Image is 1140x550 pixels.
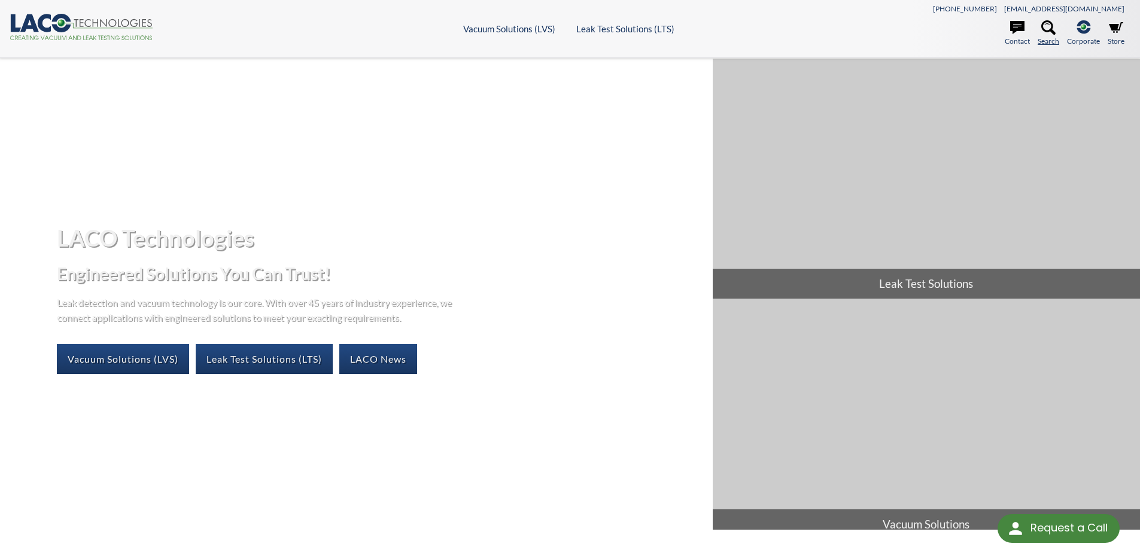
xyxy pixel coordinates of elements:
[998,514,1120,543] div: Request a Call
[1038,20,1059,47] a: Search
[1108,20,1124,47] a: Store
[57,294,458,325] p: Leak detection and vacuum technology is our core. With over 45 years of industry experience, we c...
[339,344,417,374] a: LACO News
[713,59,1140,299] a: Leak Test Solutions
[1006,519,1025,538] img: round button
[1005,20,1030,47] a: Contact
[57,344,189,374] a: Vacuum Solutions (LVS)
[1004,4,1124,13] a: [EMAIL_ADDRESS][DOMAIN_NAME]
[57,263,703,285] h2: Engineered Solutions You Can Trust!
[463,23,555,34] a: Vacuum Solutions (LVS)
[57,223,703,253] h1: LACO Technologies
[713,509,1140,539] span: Vacuum Solutions
[576,23,674,34] a: Leak Test Solutions (LTS)
[1067,35,1100,47] span: Corporate
[196,344,333,374] a: Leak Test Solutions (LTS)
[713,299,1140,539] a: Vacuum Solutions
[713,269,1140,299] span: Leak Test Solutions
[933,4,997,13] a: [PHONE_NUMBER]
[1030,514,1108,542] div: Request a Call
